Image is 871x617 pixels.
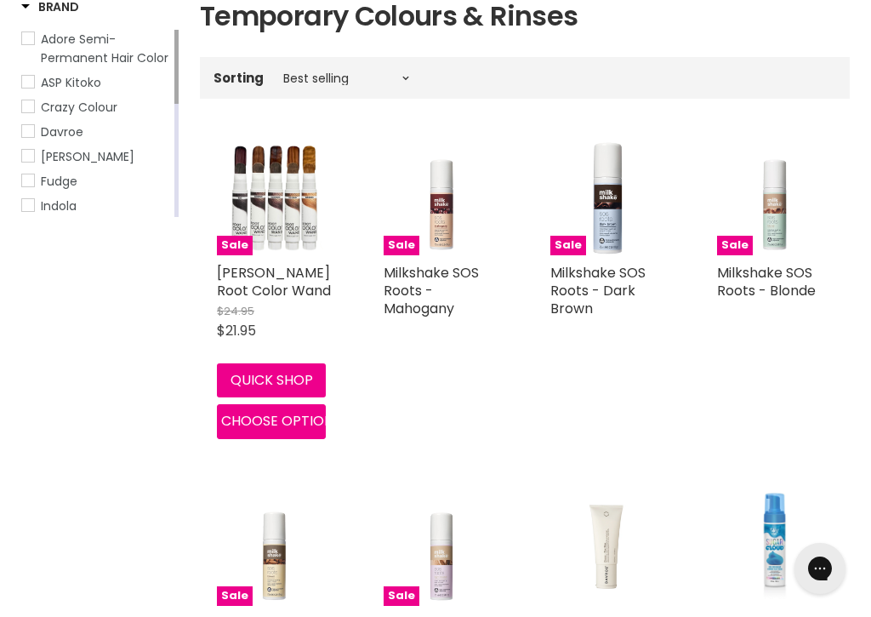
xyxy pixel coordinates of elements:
[21,98,171,117] a: Crazy Colour
[217,236,253,255] span: Sale
[217,490,333,606] img: Milkshake SOS Roots - Brown
[21,197,171,215] a: Indola
[717,490,833,606] a: Punky Colour Sugar Cloud Foam - Jawbreaker
[217,404,326,438] button: Choose options
[41,31,168,66] span: Adore Semi-Permanent Hair Color
[41,99,117,116] span: Crazy Colour
[41,123,83,140] span: Davroe
[717,140,833,255] img: Milkshake SOS Roots - Blonde
[550,140,666,255] a: Milkshake SOS Roots - Dark BrownSale
[41,148,134,165] span: [PERSON_NAME]
[550,236,586,255] span: Sale
[717,263,816,300] a: Milkshake SOS Roots - Blonde
[550,490,666,606] img: Davroe Clear Gloss Chroma Treatment
[384,490,499,606] img: Milkshake SOS Roots - Light Blonde
[217,321,256,340] span: $21.95
[217,140,333,255] a: Jerome Russell Root Color WandSale
[41,173,77,190] span: Fudge
[41,197,77,214] span: Indola
[384,490,499,606] a: Milkshake SOS Roots - Light BlondeSale
[217,586,253,606] span: Sale
[717,236,753,255] span: Sale
[384,586,419,606] span: Sale
[217,363,326,397] button: Quick shop
[550,263,646,318] a: Milkshake SOS Roots - Dark Brown
[21,123,171,141] a: Davroe
[221,411,341,431] span: Choose options
[217,490,333,606] a: Milkshake SOS Roots - BrownSale
[213,71,264,85] label: Sorting
[41,74,101,91] span: ASP Kitoko
[21,172,171,191] a: Fudge
[384,263,479,318] a: Milkshake SOS Roots - Mahogany
[384,236,419,255] span: Sale
[21,73,171,92] a: ASP Kitoko
[384,140,499,255] a: Milkshake SOS Roots - MahoganySale
[786,537,854,600] iframe: Gorgias live chat messenger
[21,30,171,67] a: Adore Semi-Permanent Hair Color
[384,140,499,255] img: Milkshake SOS Roots - Mahogany
[217,303,254,319] span: $24.95
[717,140,833,255] a: Milkshake SOS Roots - BlondeSale
[760,490,789,606] img: Punky Colour Sugar Cloud Foam - Jawbreaker
[217,263,331,300] a: [PERSON_NAME] Root Color Wand
[21,147,171,166] a: De Lorenzo
[550,140,666,255] img: Milkshake SOS Roots - Dark Brown
[217,146,333,251] img: Jerome Russell Root Color Wand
